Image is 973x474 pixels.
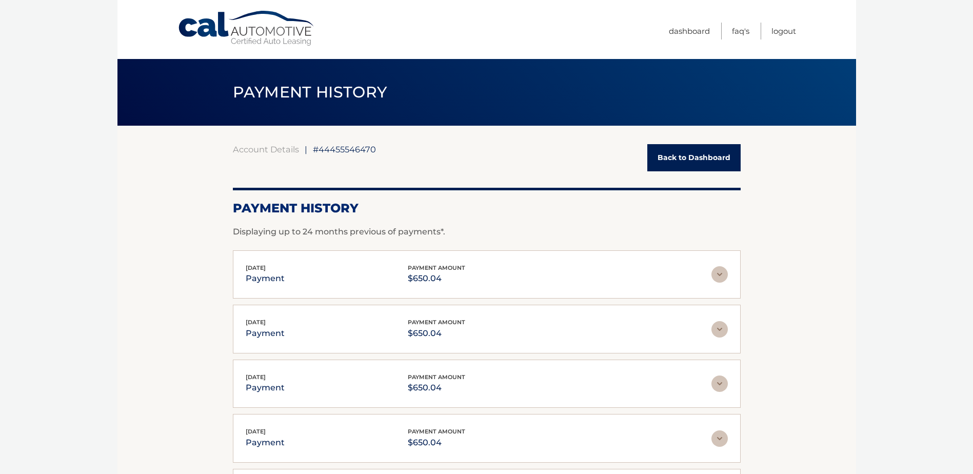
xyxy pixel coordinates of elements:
p: payment [246,326,285,341]
a: Logout [771,23,796,39]
p: $650.04 [408,271,465,286]
span: [DATE] [246,319,266,326]
img: accordion-rest.svg [711,376,728,392]
a: Account Details [233,144,299,154]
p: $650.04 [408,436,465,450]
span: payment amount [408,319,465,326]
p: $650.04 [408,381,465,395]
span: #44455546470 [313,144,376,154]
a: Back to Dashboard [647,144,741,171]
span: [DATE] [246,428,266,435]
a: Dashboard [669,23,710,39]
a: FAQ's [732,23,749,39]
span: payment amount [408,428,465,435]
span: | [305,144,307,154]
p: Displaying up to 24 months previous of payments*. [233,226,741,238]
span: payment amount [408,373,465,381]
span: [DATE] [246,264,266,271]
span: payment amount [408,264,465,271]
img: accordion-rest.svg [711,430,728,447]
span: PAYMENT HISTORY [233,83,387,102]
img: accordion-rest.svg [711,266,728,283]
img: accordion-rest.svg [711,321,728,338]
p: $650.04 [408,326,465,341]
p: payment [246,436,285,450]
a: Cal Automotive [177,10,316,47]
span: [DATE] [246,373,266,381]
p: payment [246,271,285,286]
h2: Payment History [233,201,741,216]
p: payment [246,381,285,395]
